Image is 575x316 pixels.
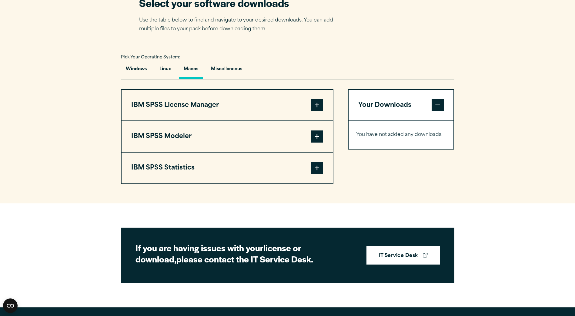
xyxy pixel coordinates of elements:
[135,242,301,265] strong: license or download,
[366,246,440,265] a: IT Service Desk
[121,62,152,79] button: Windows
[122,121,333,152] button: IBM SPSS Modeler
[135,242,348,265] h2: If you are having issues with your please contact the IT Service Desk.
[356,130,446,139] p: You have not added any downloads.
[349,90,454,121] button: Your Downloads
[179,62,203,79] button: Macos
[349,120,454,149] div: Your Downloads
[122,90,333,121] button: IBM SPSS License Manager
[3,298,18,313] button: Open CMP widget
[122,153,333,183] button: IBM SPSS Statistics
[121,55,180,59] span: Pick Your Operating System:
[155,62,176,79] button: Linux
[379,252,418,260] strong: IT Service Desk
[139,16,342,34] p: Use the table below to find and navigate to your desired downloads. You can add multiple files to...
[206,62,247,79] button: Miscellaneous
